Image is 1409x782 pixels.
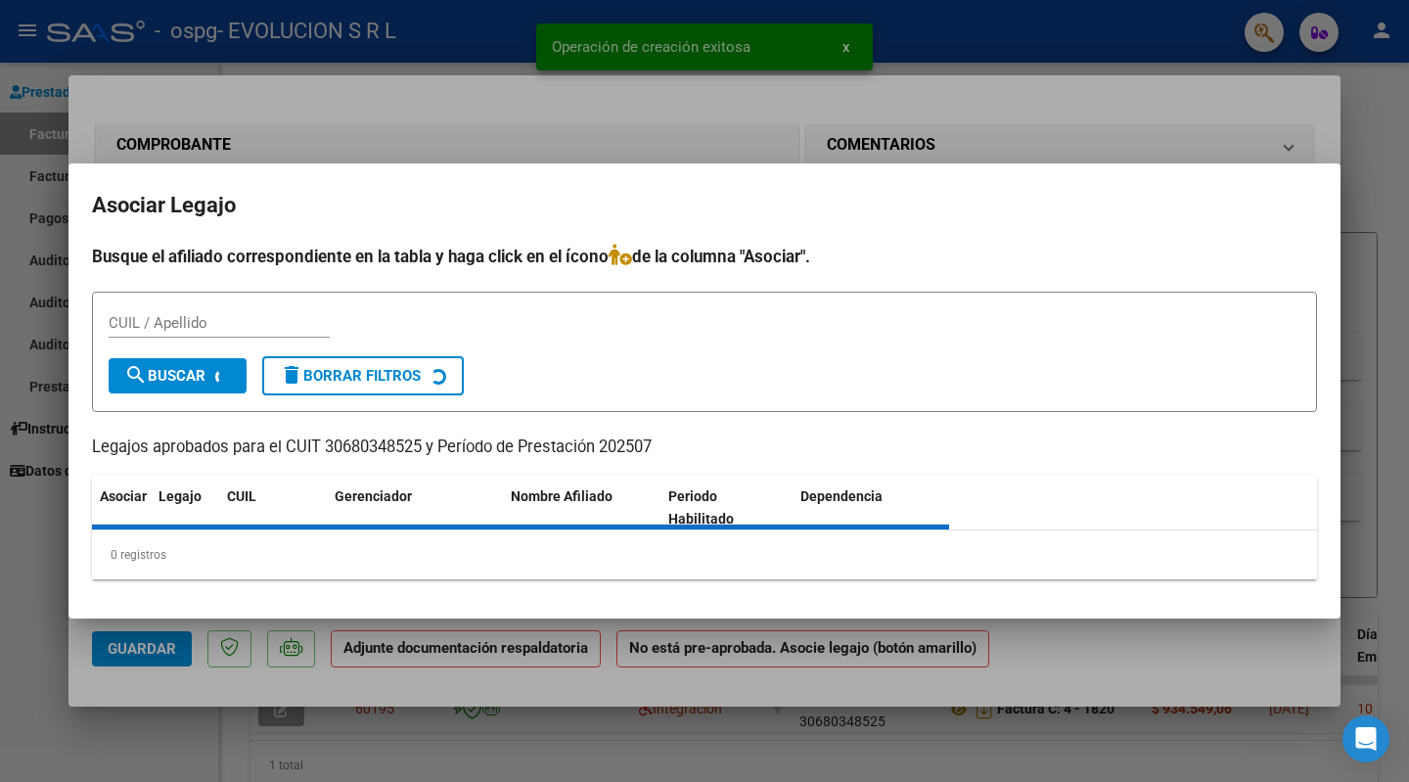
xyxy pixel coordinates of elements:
datatable-header-cell: Asociar [92,476,151,540]
mat-icon: search [124,363,148,387]
span: Buscar [124,367,205,385]
span: Nombre Afiliado [511,488,613,504]
span: Dependencia [800,488,883,504]
datatable-header-cell: Nombre Afiliado [503,476,660,540]
span: CUIL [227,488,256,504]
span: Gerenciador [335,488,412,504]
button: Buscar [109,358,247,393]
datatable-header-cell: Legajo [151,476,219,540]
span: Periodo Habilitado [668,488,734,527]
datatable-header-cell: CUIL [219,476,327,540]
span: Asociar [100,488,147,504]
span: Borrar Filtros [280,367,421,385]
div: 0 registros [92,530,1317,579]
div: Open Intercom Messenger [1342,715,1389,762]
datatable-header-cell: Dependencia [793,476,950,540]
mat-icon: delete [280,363,303,387]
h2: Asociar Legajo [92,187,1317,224]
datatable-header-cell: Gerenciador [327,476,503,540]
button: Borrar Filtros [262,356,464,395]
h4: Busque el afiliado correspondiente en la tabla y haga click en el ícono de la columna "Asociar". [92,244,1317,269]
p: Legajos aprobados para el CUIT 30680348525 y Período de Prestación 202507 [92,436,1317,460]
datatable-header-cell: Periodo Habilitado [660,476,793,540]
span: Legajo [159,488,202,504]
